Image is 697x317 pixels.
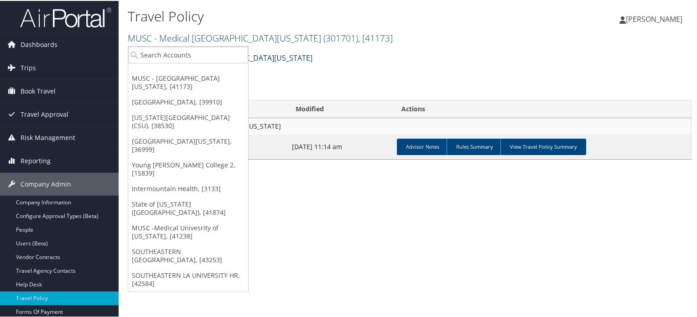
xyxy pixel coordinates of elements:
[21,125,75,148] span: Risk Management
[287,134,393,158] td: [DATE] 11:14 am
[128,267,248,291] a: SOUTHEASTERN LA UNIVERSITY HR, [42584]
[128,31,393,43] a: MUSC - Medical [GEOGRAPHIC_DATA][US_STATE]
[21,149,51,171] span: Reporting
[500,138,586,154] a: View Travel Policy Summary
[128,243,248,267] a: SOUTHEASTERN [GEOGRAPHIC_DATA], [43253]
[397,138,448,154] a: Advisor Notes
[128,156,248,180] a: Young [PERSON_NAME] College 2, [15839]
[358,31,393,43] span: , [ 41173 ]
[626,13,682,23] span: [PERSON_NAME]
[619,5,692,32] a: [PERSON_NAME]
[128,94,248,109] a: [GEOGRAPHIC_DATA], [39910]
[128,219,248,243] a: MUSC -Medical Univesrity of [US_STATE], [41238]
[20,6,111,27] img: airportal-logo.png
[128,70,248,94] a: MUSC - [GEOGRAPHIC_DATA][US_STATE], [41173]
[128,6,504,25] h1: Travel Policy
[21,102,68,125] span: Travel Approval
[447,138,502,154] a: Rules Summary
[287,99,393,117] th: Modified: activate to sort column ascending
[128,117,691,134] td: MUSC - Medical [GEOGRAPHIC_DATA][US_STATE]
[21,32,57,55] span: Dashboards
[128,46,248,62] input: Search Accounts
[393,99,691,117] th: Actions
[128,196,248,219] a: State of [US_STATE] ([GEOGRAPHIC_DATA]), [41874]
[21,172,71,195] span: Company Admin
[128,180,248,196] a: Intermountain Health, [3133]
[21,79,56,102] span: Book Travel
[128,109,248,133] a: [US_STATE][GEOGRAPHIC_DATA] (CSU), [38530]
[128,133,248,156] a: [GEOGRAPHIC_DATA][US_STATE], [36999]
[323,31,358,43] span: ( 301701 )
[21,56,36,78] span: Trips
